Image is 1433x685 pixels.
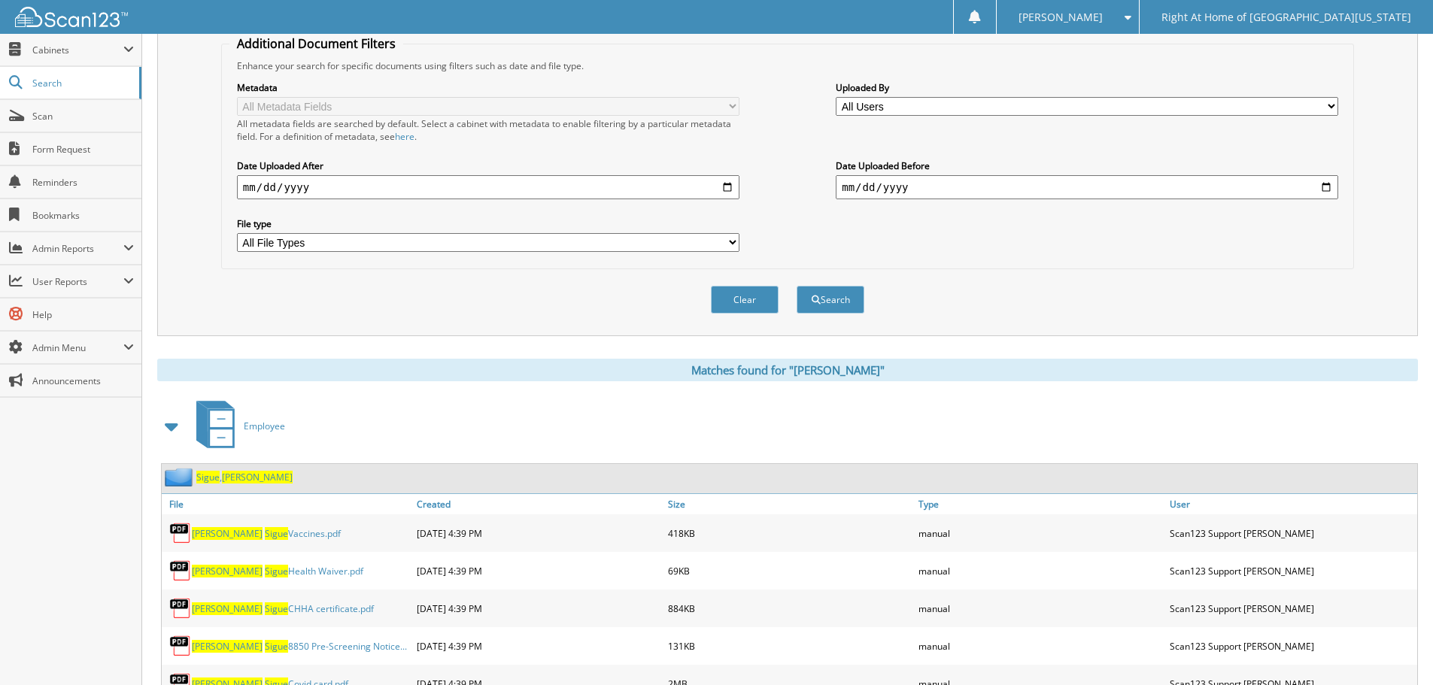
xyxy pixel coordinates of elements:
[169,597,192,620] img: PDF.png
[797,286,864,314] button: Search
[237,117,739,143] div: All metadata fields are searched by default. Select a cabinet with metadata to enable filtering b...
[32,275,123,288] span: User Reports
[192,565,363,577] a: [PERSON_NAME] SigueHealth Waiver.pdf
[165,468,196,486] img: folder2.png
[1166,593,1417,623] div: Scan123 Support [PERSON_NAME]
[192,565,263,577] span: [PERSON_NAME]
[664,593,915,623] div: 884KB
[229,59,1346,72] div: Enhance your search for specific documents using filters such as date and file type.
[32,176,134,189] span: Reminders
[222,471,293,483] span: [PERSON_NAME]
[192,640,263,653] span: [PERSON_NAME]
[162,494,413,514] a: File
[196,471,220,483] span: Sigue
[413,494,664,514] a: Created
[1166,631,1417,661] div: Scan123 Support [PERSON_NAME]
[169,635,192,657] img: PDF.png
[229,35,403,52] legend: Additional Document Filters
[157,359,1418,381] div: Matches found for "[PERSON_NAME]"
[192,527,263,540] span: [PERSON_NAME]
[836,159,1338,172] label: Date Uploaded Before
[1166,518,1417,548] div: Scan123 Support [PERSON_NAME]
[32,242,123,255] span: Admin Reports
[187,396,285,456] a: Employee
[1166,494,1417,514] a: User
[32,44,123,56] span: Cabinets
[265,527,288,540] span: Sigue
[192,602,263,615] span: [PERSON_NAME]
[915,518,1166,548] div: manual
[237,81,739,94] label: Metadata
[244,420,285,432] span: Employee
[915,593,1166,623] div: manual
[32,341,123,354] span: Admin Menu
[32,308,134,321] span: Help
[1358,613,1433,685] iframe: Chat Widget
[192,602,374,615] a: [PERSON_NAME] SigueCHHA certificate.pdf
[192,527,341,540] a: [PERSON_NAME] SigueVaccines.pdf
[192,640,407,653] a: [PERSON_NAME] Sigue8850 Pre-Screening Notice...
[237,159,739,172] label: Date Uploaded After
[169,522,192,544] img: PDF.png
[711,286,779,314] button: Clear
[664,556,915,586] div: 69KB
[32,374,134,387] span: Announcements
[237,175,739,199] input: start
[237,217,739,230] label: File type
[664,518,915,548] div: 418KB
[664,494,915,514] a: Size
[413,556,664,586] div: [DATE] 4:39 PM
[413,593,664,623] div: [DATE] 4:39 PM
[32,110,134,123] span: Scan
[836,175,1338,199] input: end
[265,602,288,615] span: Sigue
[395,130,414,143] a: here
[169,559,192,582] img: PDF.png
[32,77,132,89] span: Search
[915,556,1166,586] div: manual
[664,631,915,661] div: 131KB
[265,565,288,577] span: Sigue
[413,631,664,661] div: [DATE] 4:39 PM
[915,494,1166,514] a: Type
[1019,13,1103,22] span: [PERSON_NAME]
[196,471,293,483] a: Sigue,[PERSON_NAME]
[265,640,288,653] span: Sigue
[32,209,134,222] span: Bookmarks
[413,518,664,548] div: [DATE] 4:39 PM
[32,143,134,156] span: Form Request
[836,81,1338,94] label: Uploaded By
[1161,13,1411,22] span: Right At Home of [GEOGRAPHIC_DATA][US_STATE]
[915,631,1166,661] div: manual
[1166,556,1417,586] div: Scan123 Support [PERSON_NAME]
[15,7,128,27] img: scan123-logo-white.svg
